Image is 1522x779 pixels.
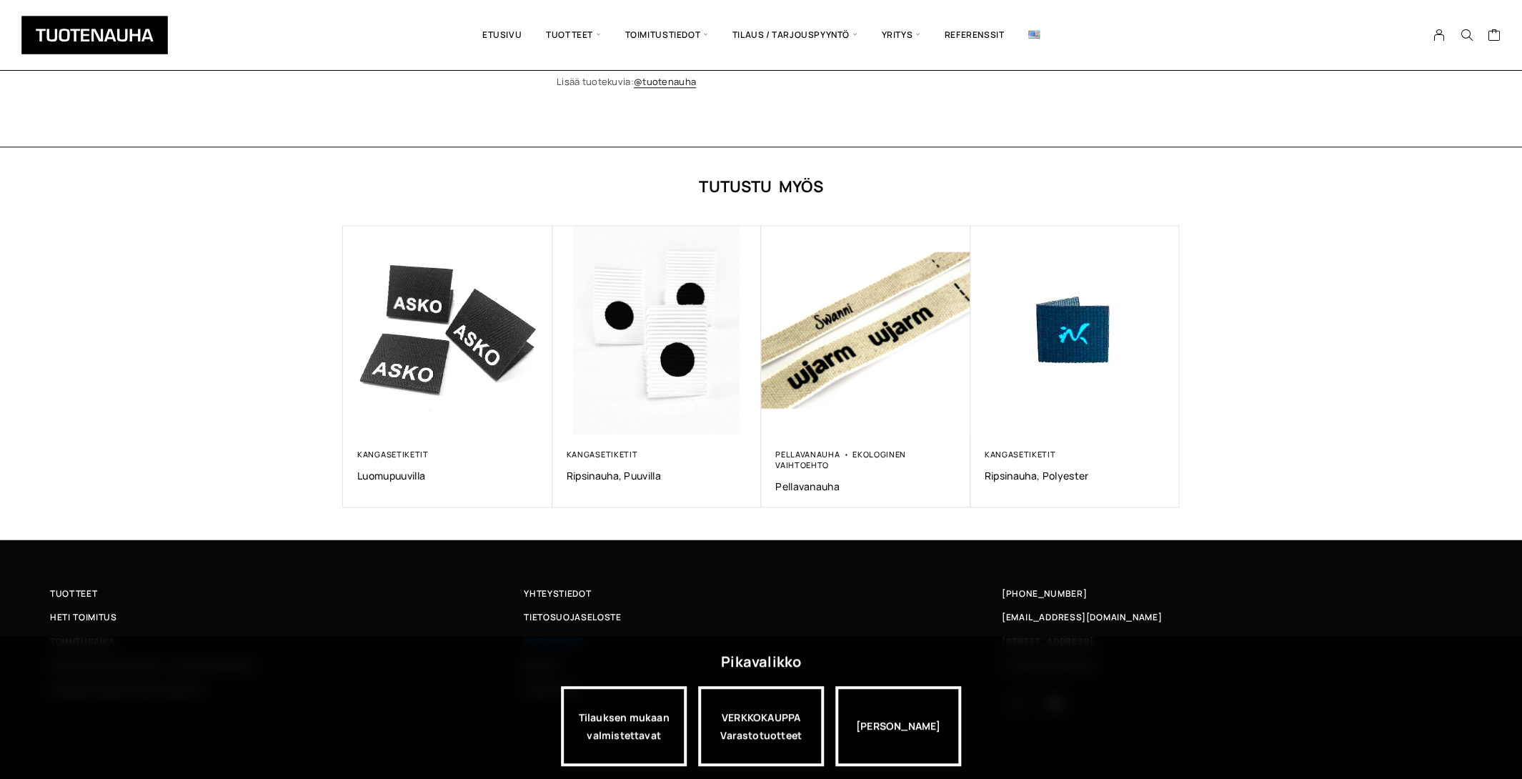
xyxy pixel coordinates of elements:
[775,449,906,470] a: Ekologinen vaihtoehto
[470,11,534,59] a: Etusivu
[343,176,1179,197] div: Tutustu myös
[524,586,591,601] span: Yhteystiedot
[357,449,429,460] a: Kangasetiketit
[721,649,801,675] div: Pikavalikko
[698,686,824,766] div: VERKKOKAUPPA Varastotuotteet
[612,11,720,59] span: Toimitustiedot
[775,449,840,460] a: Pellavanauha
[524,610,998,625] a: Tietosuojaseloste
[50,610,117,625] span: Heti toimitus
[561,686,687,766] a: Tilauksen mukaan valmistettavat
[21,16,168,54] img: Tuotenauha Oy
[524,610,621,625] span: Tietosuojaseloste
[357,469,538,482] a: Luomupuuvilla
[775,480,956,493] a: Pellavanauha
[1487,28,1501,45] a: Cart
[50,610,524,625] a: Heti toimitus
[634,75,696,88] a: @tuotenauha
[50,586,524,601] a: Tuotteet
[534,11,612,59] span: Tuotteet
[698,686,824,766] a: VERKKOKAUPPAVarastotuotteet
[567,449,638,460] a: Kangasetiketit
[1028,31,1040,39] img: English
[932,11,1017,59] a: Referenssit
[557,74,965,89] p: Lisää tuotekuvia:
[524,586,998,601] a: Yhteystiedot
[869,11,932,59] span: Yritys
[50,586,97,601] span: Tuotteet
[1453,29,1480,41] button: Search
[1002,610,1163,625] a: [EMAIL_ADDRESS][DOMAIN_NAME]
[1002,586,1088,601] a: [PHONE_NUMBER]
[1426,29,1453,41] a: My Account
[524,634,998,649] a: Referenssit
[50,634,524,649] a: Toimitusaika
[50,634,115,649] span: Toimitusaika
[835,686,961,766] div: [PERSON_NAME]
[524,634,584,649] span: Referenssit
[567,469,747,482] a: Ripsinauha, puuvilla
[985,469,1165,482] a: Ripsinauha, polyester
[720,11,870,59] span: Tilaus / Tarjouspyyntö
[1002,634,1093,649] span: [STREET_ADDRESS]
[985,449,1056,460] a: Kangasetiketit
